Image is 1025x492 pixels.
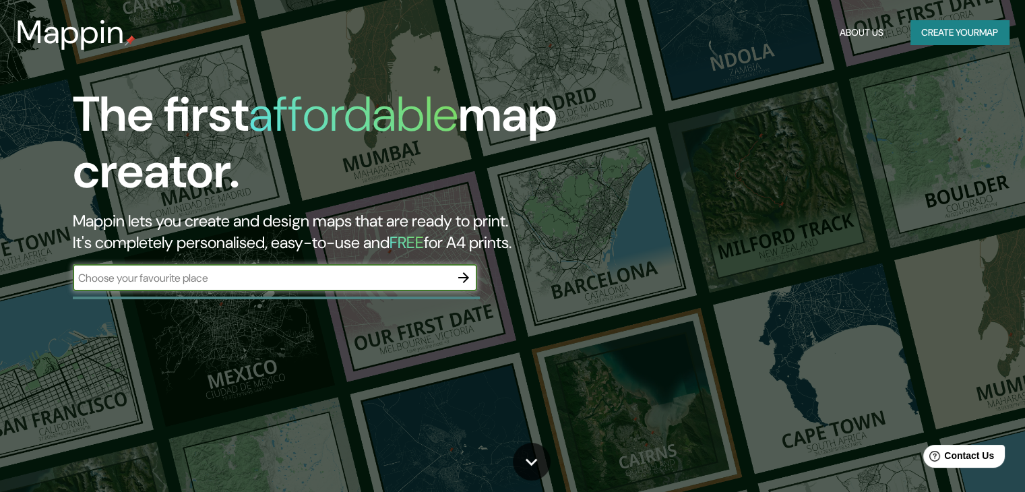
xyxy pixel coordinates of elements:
[905,439,1010,477] iframe: Help widget launcher
[73,270,450,286] input: Choose your favourite place
[390,232,424,253] h5: FREE
[16,13,125,51] h3: Mappin
[125,35,135,46] img: mappin-pin
[73,210,586,253] h2: Mappin lets you create and design maps that are ready to print. It's completely personalised, eas...
[834,20,889,45] button: About Us
[249,83,458,146] h1: affordable
[910,20,1009,45] button: Create yourmap
[73,86,586,210] h1: The first map creator.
